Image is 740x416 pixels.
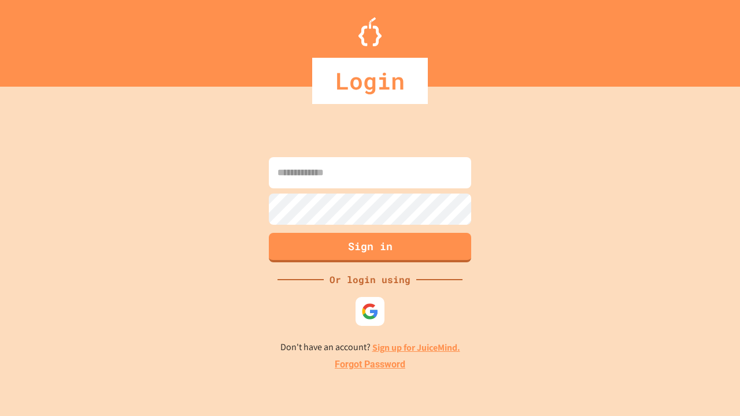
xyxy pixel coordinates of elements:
[269,233,471,262] button: Sign in
[324,273,416,287] div: Or login using
[361,303,379,320] img: google-icon.svg
[372,341,460,354] a: Sign up for JuiceMind.
[280,340,460,355] p: Don't have an account?
[312,58,428,104] div: Login
[335,358,405,372] a: Forgot Password
[358,17,382,46] img: Logo.svg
